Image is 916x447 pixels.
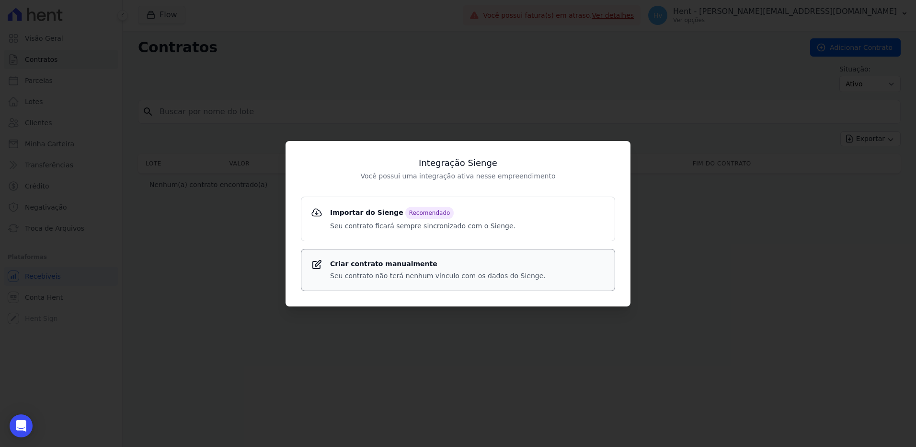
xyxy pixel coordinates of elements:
[330,259,546,269] strong: Criar contrato manualmente
[330,207,515,219] strong: Importar do Sienge
[405,207,454,219] span: Recomendado
[330,271,546,281] p: Seu contrato não terá nenhum vínculo com os dados do Sienge.
[10,414,33,437] div: Open Intercom Messenger
[301,197,615,241] a: Importar do SiengeRecomendado Seu contrato ficará sempre sincronizado com o Sienge.
[301,171,615,181] p: Você possui uma integração ativa nesse empreendimento
[330,221,515,231] p: Seu contrato ficará sempre sincronizado com o Sienge.
[301,249,615,291] a: Criar contrato manualmente Seu contrato não terá nenhum vínculo com os dados do Sienge.
[301,156,615,169] h3: Integração Sienge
